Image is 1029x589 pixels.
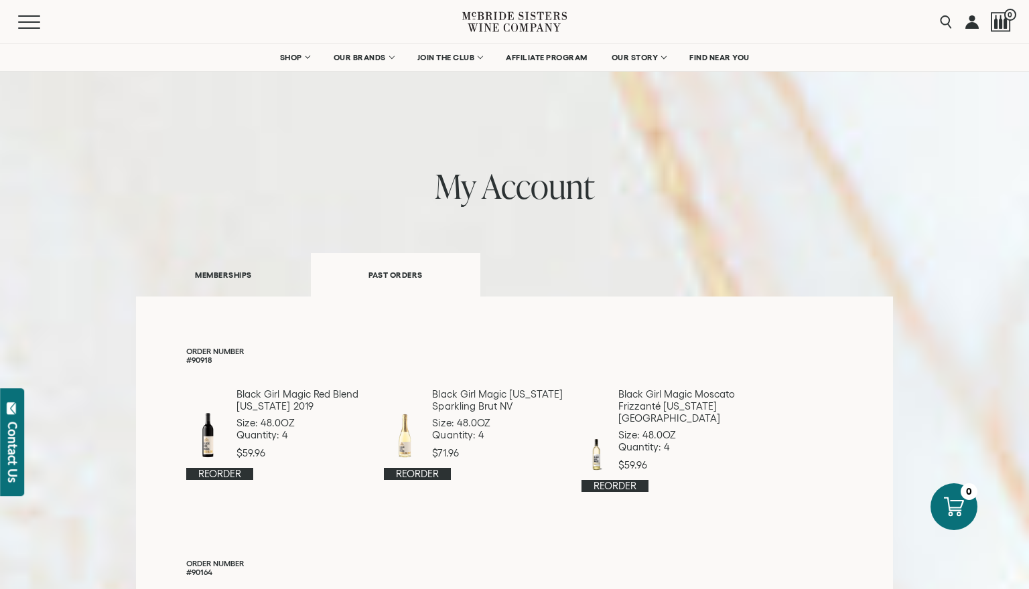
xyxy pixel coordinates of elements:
p: Quantity: 4 [432,429,565,441]
a: MEMBERSHIPS [136,252,310,298]
a: PAST ORDERS [311,253,480,297]
p: $71.96 [432,447,565,459]
p: Size: 48.0OZ [236,417,367,429]
p: Size: 48.0OZ [618,429,762,441]
a: FIND NEAR YOU [681,44,758,71]
button: Mobile Menu Trigger [18,15,66,29]
p: Order Number [186,559,843,568]
a: OUR BRANDS [325,44,402,71]
p: Order Number [186,347,843,355]
span: JOIN THE CLUB [417,53,475,62]
div: 0 [961,483,977,500]
p: Size: 48.0OZ [432,417,565,429]
p: Quantity: 4 [618,441,762,453]
a: Reorder [581,480,648,492]
span: AFFILIATE PROGRAM [506,53,588,62]
a: SHOP [271,44,318,71]
p: #90918 [186,355,843,364]
a: JOIN THE CLUB [409,44,491,71]
a: Reorder [384,468,451,480]
a: AFFILIATE PROGRAM [497,44,596,71]
a: OUR STORY [603,44,675,71]
h1: my account [136,167,893,205]
p: #90164 [186,568,843,576]
span: 0 [1004,9,1016,21]
p: $59.96 [618,459,762,471]
span: OUR BRANDS [334,53,386,62]
p: Black Girl Magic [US_STATE] Sparkling Brut NV [432,388,565,412]
span: OUR STORY [612,53,659,62]
span: FIND NEAR YOU [689,53,750,62]
p: Quantity: 4 [236,429,367,441]
p: Black Girl Magic Moscato Frizzanté [US_STATE] [GEOGRAPHIC_DATA] [618,388,762,424]
p: $59.96 [236,447,367,459]
a: Reorder [186,468,253,480]
span: SHOP [280,53,303,62]
p: Black Girl Magic Red Blend [US_STATE] 2019 [236,388,367,412]
div: Contact Us [6,422,19,483]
